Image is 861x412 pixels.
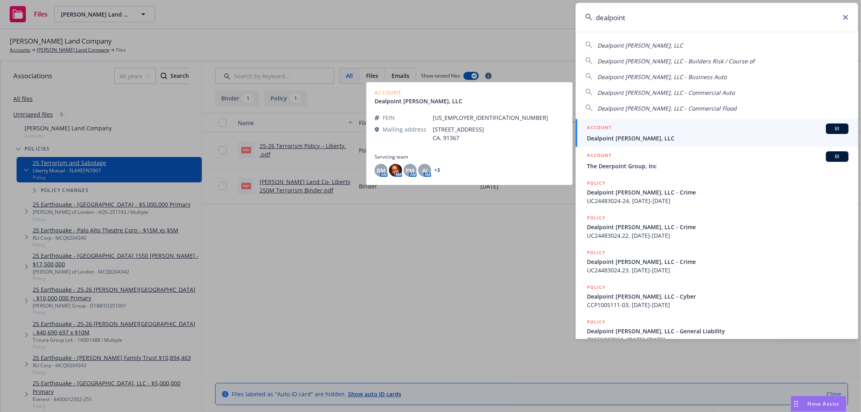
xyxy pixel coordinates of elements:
[587,335,848,344] span: 72CESOF7961, [DATE]-[DATE]
[587,179,605,187] h5: POLICY
[587,266,848,274] span: UC24483024.23, [DATE]-[DATE]
[576,175,858,209] a: POLICYDealpoint [PERSON_NAME], LLC - CrimeUC24483024-24, [DATE]-[DATE]
[576,244,858,279] a: POLICYDealpoint [PERSON_NAME], LLC - CrimeUC24483024.23, [DATE]-[DATE]
[597,42,683,49] span: Dealpoint [PERSON_NAME], LLC
[587,301,848,309] span: CCP1005111-03, [DATE]-[DATE]
[791,396,801,412] div: Drag to move
[587,151,612,161] h5: ACCOUNT
[597,89,735,96] span: Dealpoint [PERSON_NAME], LLC - Commercial Auto
[808,400,840,407] span: Nova Assist
[576,119,858,147] a: ACCOUNTBIDealpoint [PERSON_NAME], LLC
[587,197,848,205] span: UC24483024-24, [DATE]-[DATE]
[587,188,848,197] span: Dealpoint [PERSON_NAME], LLC - Crime
[587,283,605,291] h5: POLICY
[576,209,858,244] a: POLICYDealpoint [PERSON_NAME], LLC - CrimeUC24483024.22, [DATE]-[DATE]
[829,125,845,132] span: BI
[576,314,858,348] a: POLICYDealpoint [PERSON_NAME], LLC - General Liability72CESOF7961, [DATE]-[DATE]
[587,231,848,240] span: UC24483024.22, [DATE]-[DATE]
[791,396,846,412] button: Nova Assist
[597,73,727,81] span: Dealpoint [PERSON_NAME], LLC - Business Auto
[587,162,848,170] span: The Deerpoint Group, Inc
[587,134,848,142] span: Dealpoint [PERSON_NAME], LLC
[587,123,612,133] h5: ACCOUNT
[587,249,605,257] h5: POLICY
[587,327,848,335] span: Dealpoint [PERSON_NAME], LLC - General Liability
[587,292,848,301] span: Dealpoint [PERSON_NAME], LLC - Cyber
[597,105,737,112] span: Dealpoint [PERSON_NAME], LLC - Commercial Flood
[576,279,858,314] a: POLICYDealpoint [PERSON_NAME], LLC - CyberCCP1005111-03, [DATE]-[DATE]
[576,147,858,175] a: ACCOUNTBIThe Deerpoint Group, Inc
[587,223,848,231] span: Dealpoint [PERSON_NAME], LLC - Crime
[576,3,858,32] input: Search...
[587,257,848,266] span: Dealpoint [PERSON_NAME], LLC - Crime
[587,214,605,222] h5: POLICY
[597,57,754,65] span: Dealpoint [PERSON_NAME], LLC - Builders Risk / Course of
[587,318,605,326] h5: POLICY
[829,153,845,160] span: BI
